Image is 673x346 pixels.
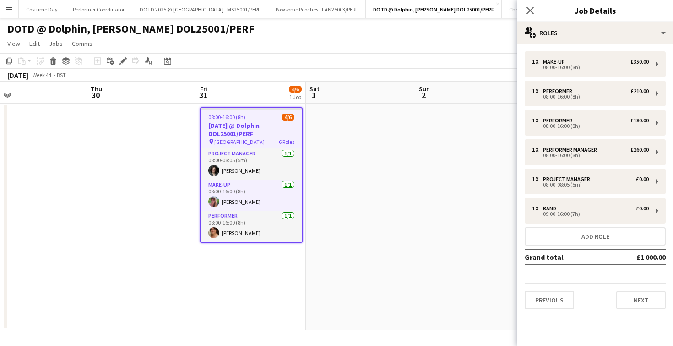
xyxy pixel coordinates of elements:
[26,38,43,49] a: Edit
[7,71,28,80] div: [DATE]
[636,205,649,212] div: £0.00
[57,71,66,78] div: BST
[279,138,294,145] span: 6 Roles
[19,0,65,18] button: Costume Day
[30,71,53,78] span: Week 44
[532,176,543,182] div: 1 x
[525,291,574,309] button: Previous
[89,90,102,100] span: 30
[532,124,649,128] div: 08:00-16:00 (8h)
[289,86,302,93] span: 4/6
[543,117,576,124] div: Performer
[200,107,303,243] app-job-card: 08:00-16:00 (8h)4/6[DATE] @ Dolphin DOL25001/PERF [GEOGRAPHIC_DATA]6 RolesProject Manager1/108:00...
[308,90,320,100] span: 1
[532,205,543,212] div: 1 x
[309,85,320,93] span: Sat
[91,85,102,93] span: Thu
[608,250,666,264] td: £1 000.00
[502,0,616,18] button: Christmas [GEOGRAPHIC_DATA] CAL25002
[630,147,649,153] div: £260.00
[525,227,666,246] button: Add role
[201,180,302,211] app-card-role: Make-up1/108:00-16:00 (8h)[PERSON_NAME]
[201,121,302,138] h3: [DATE] @ Dolphin DOL25001/PERF
[214,138,265,145] span: [GEOGRAPHIC_DATA]
[532,117,543,124] div: 1 x
[532,153,649,158] div: 08:00-16:00 (8h)
[132,0,268,18] button: DOTD 2025 @ [GEOGRAPHIC_DATA] - MS25001/PERF
[543,147,601,153] div: Performer Manager
[525,250,608,264] td: Grand total
[517,22,673,44] div: Roles
[7,22,255,36] h1: DOTD @ Dolphin, [PERSON_NAME] DOL25001/PERF
[419,85,430,93] span: Sun
[636,176,649,182] div: £0.00
[532,59,543,65] div: 1 x
[543,176,594,182] div: Project Manager
[208,114,245,121] span: 08:00-16:00 (8h)
[49,39,63,48] span: Jobs
[418,90,430,100] span: 2
[68,38,96,49] a: Comms
[366,0,502,18] button: DOTD @ Dolphin, [PERSON_NAME] DOL25001/PERF
[29,39,40,48] span: Edit
[630,88,649,94] div: £210.00
[630,117,649,124] div: £180.00
[517,5,673,16] h3: Job Details
[7,39,20,48] span: View
[45,38,66,49] a: Jobs
[282,114,294,121] span: 4/6
[4,38,24,49] a: View
[72,39,92,48] span: Comms
[532,88,543,94] div: 1 x
[199,90,207,100] span: 31
[268,0,366,18] button: Pawsome Pooches - LAN25003/PERF
[532,94,649,99] div: 08:00-16:00 (8h)
[532,147,543,153] div: 1 x
[201,211,302,242] app-card-role: Performer1/108:00-16:00 (8h)[PERSON_NAME]
[532,182,649,187] div: 08:00-08:05 (5m)
[543,59,569,65] div: Make-up
[200,85,207,93] span: Fri
[65,0,132,18] button: Performer Coordinator
[201,148,302,180] app-card-role: Project Manager1/108:00-08:05 (5m)[PERSON_NAME]
[289,93,301,100] div: 1 Job
[630,59,649,65] div: £350.00
[532,212,649,216] div: 09:00-16:00 (7h)
[543,88,576,94] div: Performer
[616,291,666,309] button: Next
[532,65,649,70] div: 08:00-16:00 (8h)
[543,205,560,212] div: Band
